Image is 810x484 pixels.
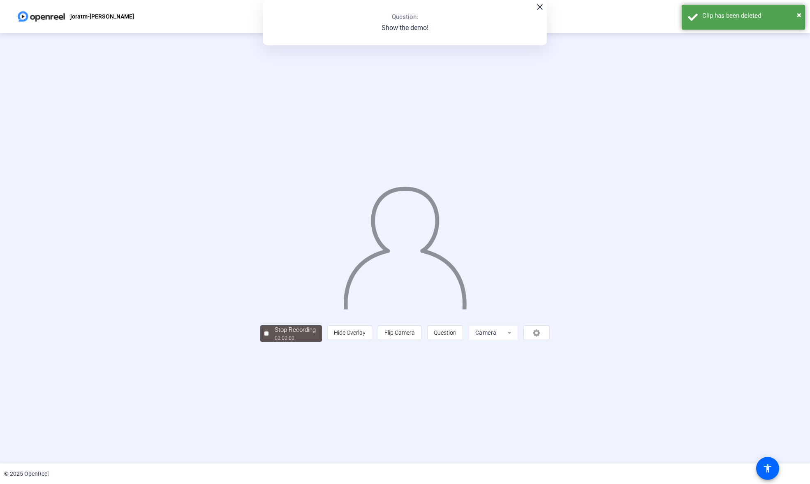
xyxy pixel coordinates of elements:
span: × [797,10,801,20]
img: overlay [343,179,468,309]
p: Question: [392,12,418,22]
div: Clip has been deleted [702,11,799,21]
p: Show the demo! [382,23,428,33]
button: Flip Camera [378,325,421,340]
button: Close [797,9,801,21]
p: joratm-[PERSON_NAME] [70,12,134,21]
span: Question [434,329,456,336]
img: OpenReel logo [16,8,66,25]
div: © 2025 OpenReel [4,470,49,478]
span: Flip Camera [384,329,415,336]
mat-icon: close [535,2,545,12]
div: Stop Recording [275,325,316,335]
span: Hide Overlay [334,329,366,336]
button: Stop Recording00:00:00 [260,325,322,342]
mat-icon: accessibility [763,463,773,473]
button: Hide Overlay [327,325,372,340]
div: 00:00:00 [275,334,316,342]
button: Question [427,325,463,340]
